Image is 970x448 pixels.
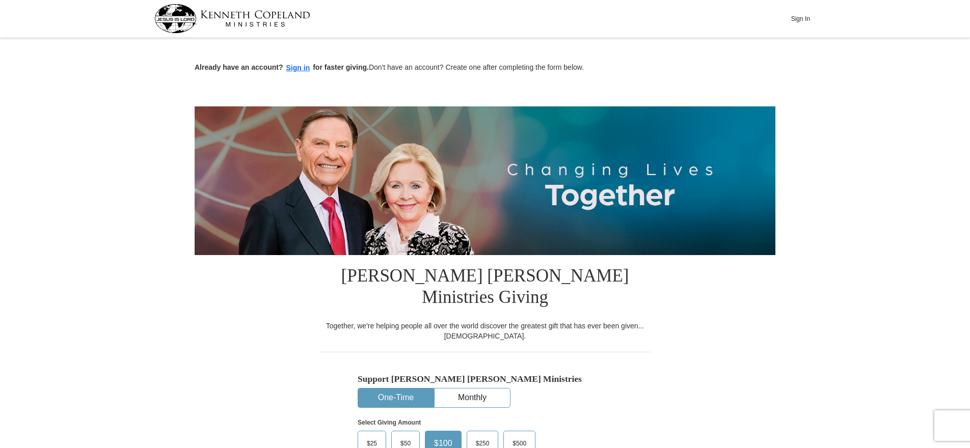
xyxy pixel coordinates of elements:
[358,388,434,407] button: One-Time
[283,62,313,74] button: Sign in
[319,321,651,341] div: Together, we're helping people all over the world discover the greatest gift that has ever been g...
[358,419,421,426] strong: Select Giving Amount
[358,374,612,384] h5: Support [PERSON_NAME] [PERSON_NAME] Ministries
[785,11,816,26] button: Sign In
[154,4,310,33] img: kcm-header-logo.svg
[195,63,369,71] strong: Already have an account? for faster giving.
[319,255,651,321] h1: [PERSON_NAME] [PERSON_NAME] Ministries Giving
[435,388,510,407] button: Monthly
[195,62,775,74] p: Don't have an account? Create one after completing the form below.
